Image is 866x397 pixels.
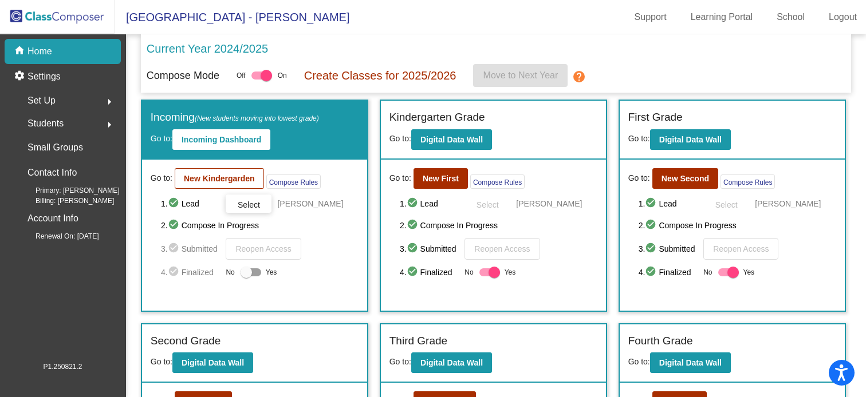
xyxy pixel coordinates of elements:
mat-icon: check_circle [407,219,420,232]
label: Fourth Grade [628,333,693,350]
span: Select [477,200,499,209]
mat-icon: check_circle [168,265,182,279]
button: Reopen Access [226,238,301,260]
span: [PERSON_NAME] [755,198,821,209]
span: Students [27,116,64,132]
button: Digital Data Wall [650,352,731,373]
span: Go to: [389,134,411,143]
mat-icon: check_circle [407,197,420,211]
p: Settings [27,70,61,84]
button: Digital Data Wall [411,352,492,373]
button: Compose Rules [266,174,321,189]
b: New First [423,174,459,183]
button: Incoming Dashboard [172,129,270,150]
span: (New students moving into lowest grade) [195,114,319,122]
span: 1. Lead [400,197,459,211]
mat-icon: arrow_right [103,95,116,109]
span: Go to: [151,172,172,184]
p: Current Year 2024/2025 [147,40,268,57]
mat-icon: check_circle [168,197,182,211]
b: Digital Data Wall [659,358,722,367]
span: Reopen Access [474,244,530,253]
p: Home [27,45,52,58]
a: Support [625,8,676,26]
mat-icon: check_circle [645,197,659,211]
b: Digital Data Wall [182,358,244,367]
span: No [465,267,473,277]
span: [PERSON_NAME] [277,198,343,209]
span: 4. Finalized [400,265,459,279]
span: Go to: [151,357,172,366]
span: Renewal On: [DATE] [17,231,99,241]
b: New Kindergarden [184,174,255,183]
span: No [226,267,234,277]
button: Digital Data Wall [411,129,492,150]
span: Yes [743,265,755,279]
mat-icon: check_circle [645,219,659,232]
label: First Grade [628,109,683,126]
mat-icon: check_circle [645,265,659,279]
label: Second Grade [151,333,221,350]
p: Compose Mode [147,68,219,84]
span: 3. Submitted [400,242,459,256]
label: Incoming [151,109,319,126]
span: 3. Submitted [161,242,220,256]
span: 2. Compose In Progress [639,219,836,232]
span: No [703,267,712,277]
button: Compose Rules [721,174,775,189]
button: Compose Rules [470,174,525,189]
mat-icon: arrow_right [103,118,116,132]
span: Go to: [628,357,650,366]
mat-icon: home [14,45,27,58]
p: Contact Info [27,165,77,181]
span: Go to: [628,172,650,184]
span: 1. Lead [161,197,220,211]
mat-icon: check_circle [645,242,659,256]
span: Reopen Access [713,244,769,253]
a: Logout [820,8,866,26]
mat-icon: help [572,70,586,84]
mat-icon: check_circle [407,242,420,256]
span: 4. Finalized [639,265,698,279]
span: Go to: [389,172,411,184]
button: Select [703,194,749,213]
span: Primary: [PERSON_NAME] [17,185,120,196]
label: Third Grade [389,333,447,350]
a: School [767,8,814,26]
label: Kindergarten Grade [389,109,485,126]
span: 2. Compose In Progress [400,219,597,232]
a: Learning Portal [682,8,762,26]
p: Create Classes for 2025/2026 [304,67,456,84]
span: Go to: [151,134,172,143]
span: Yes [266,265,277,279]
b: Incoming Dashboard [182,135,261,144]
span: Select [715,200,738,209]
button: Digital Data Wall [172,352,253,373]
button: Reopen Access [465,238,540,260]
span: Set Up [27,93,56,109]
button: Select [465,194,510,213]
span: 1. Lead [639,197,698,211]
button: Select [226,194,271,213]
p: Small Groups [27,140,83,156]
span: Select [238,200,260,209]
span: 2. Compose In Progress [161,219,359,232]
mat-icon: check_circle [407,265,420,279]
button: New First [414,168,468,189]
span: Off [237,70,246,81]
b: New Second [662,174,709,183]
span: 3. Submitted [639,242,698,256]
button: New Kindergarden [175,168,264,189]
button: Reopen Access [703,238,778,260]
p: Account Info [27,211,78,227]
span: Yes [505,265,516,279]
span: Move to Next Year [483,70,558,80]
button: Move to Next Year [473,64,568,87]
button: Digital Data Wall [650,129,731,150]
button: New Second [652,168,718,189]
span: 4. Finalized [161,265,220,279]
b: Digital Data Wall [420,135,483,144]
b: Digital Data Wall [659,135,722,144]
mat-icon: check_circle [168,242,182,256]
span: [PERSON_NAME] [516,198,582,209]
